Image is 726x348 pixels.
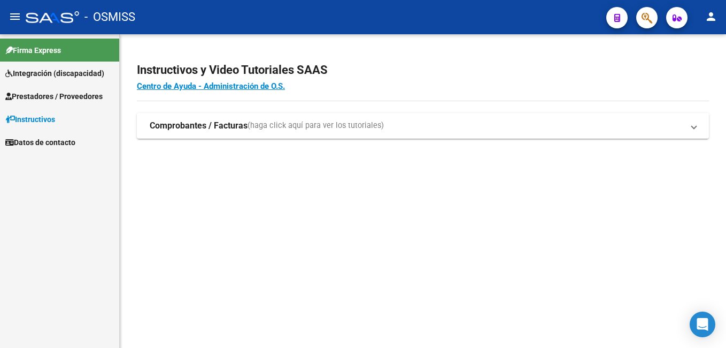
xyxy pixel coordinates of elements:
[137,81,285,91] a: Centro de Ayuda - Administración de O.S.
[84,5,135,29] span: - OSMISS
[690,312,715,337] div: Open Intercom Messenger
[248,120,384,132] span: (haga click aquí para ver los tutoriales)
[137,60,709,80] h2: Instructivos y Video Tutoriales SAAS
[705,10,717,23] mat-icon: person
[5,137,75,148] span: Datos de contacto
[9,10,21,23] mat-icon: menu
[5,44,61,56] span: Firma Express
[150,120,248,132] strong: Comprobantes / Facturas
[137,113,709,139] mat-expansion-panel-header: Comprobantes / Facturas(haga click aquí para ver los tutoriales)
[5,90,103,102] span: Prestadores / Proveedores
[5,114,55,125] span: Instructivos
[5,67,104,79] span: Integración (discapacidad)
